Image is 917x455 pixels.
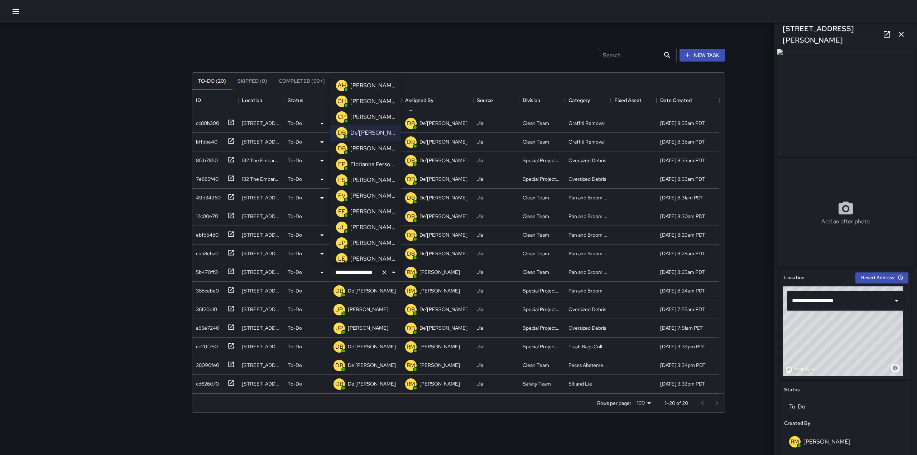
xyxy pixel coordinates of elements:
div: 65 Steuart Street [242,138,280,145]
div: Fixed Asset [614,90,642,110]
div: Assigned To [330,90,402,110]
div: 9/10/2025, 8:30am PDT [660,213,705,220]
p: DB [407,250,415,258]
p: De'[PERSON_NAME] [348,380,396,387]
div: Date Created [657,90,719,110]
div: Jia [477,120,483,127]
p: De'[PERSON_NAME] [419,306,467,313]
div: 177 Steuart Street [242,194,280,201]
div: Jia [477,268,483,276]
div: 9/10/2025, 8:33am PDT [660,157,705,164]
p: [PERSON_NAME] [350,97,395,106]
div: Category [565,90,611,110]
div: Graffiti Removal [568,138,605,145]
p: DB [407,231,415,239]
p: De'[PERSON_NAME] [419,175,467,183]
p: [PERSON_NAME] [419,287,460,294]
div: Pan and Broom [568,287,602,294]
p: DB [407,175,415,184]
button: New Task [680,49,725,62]
p: To-Do [288,194,302,201]
div: Special Projects Team [523,175,561,183]
div: Jia [477,250,483,257]
div: Jia [477,138,483,145]
p: EP [338,160,345,169]
div: Graffiti Removal [568,120,605,127]
p: To-Do [288,362,302,369]
p: De'[PERSON_NAME] [419,324,467,331]
div: 9/10/2025, 8:33am PDT [660,175,705,183]
div: a55e7240 [193,321,219,331]
div: Oversized Debris [568,175,606,183]
div: 9/10/2025, 8:35am PDT [660,138,705,145]
p: To-Do [288,306,302,313]
div: Jia [477,175,483,183]
div: ID [196,90,201,110]
div: Source [473,90,519,110]
p: De'[PERSON_NAME] [419,213,467,220]
div: Trash Bags Collected [568,343,607,350]
div: Jia [477,324,483,331]
div: 9/9/2025, 3:34pm PDT [660,362,706,369]
p: DB [335,380,344,388]
p: [PERSON_NAME] [348,306,388,313]
p: To-Do [288,250,302,257]
div: Pan and Broom Block Faces [568,194,607,201]
div: ID [192,90,238,110]
p: To-Do [288,138,302,145]
div: Source [477,90,493,110]
div: Division [519,90,565,110]
div: Clean Team [523,213,549,220]
div: Clean Team [523,138,549,145]
p: DB [407,119,415,128]
p: FS [338,176,345,184]
div: Special Projects Team [523,157,561,164]
div: cd626d70 [193,377,219,387]
p: FV [338,192,346,200]
div: 333 Market Street [242,380,280,387]
div: 98 Mission Street [242,287,280,294]
div: Fixed Asset [611,90,657,110]
div: Clean Team [523,362,549,369]
p: [PERSON_NAME] [350,144,395,153]
div: Special Projects Team [523,343,561,350]
div: 9/10/2025, 7:55am PDT [660,306,705,313]
div: 132 The Embarcadero [242,175,280,183]
div: Pan and Broom Block Faces [568,250,607,257]
p: [PERSON_NAME] [350,192,395,200]
div: Jia [477,343,483,350]
p: [PERSON_NAME] [350,113,395,121]
p: DB [335,361,344,370]
div: 9/10/2025, 8:25am PDT [660,268,705,276]
div: 165 Steuart Street [242,250,280,257]
div: Sit and Lie [568,380,592,387]
p: Rows per page: [597,400,631,407]
div: Date Created [660,90,692,110]
div: Pan and Broom Block Faces [568,231,607,238]
button: Close [389,267,399,277]
div: 9/10/2025, 7:51am PDT [660,324,704,331]
p: De'[PERSON_NAME] [419,250,467,257]
div: 98 Howard Street [242,231,280,238]
div: 9/10/2025, 8:24am PDT [660,287,705,294]
div: Special Projects Team [523,324,561,331]
div: Jia [477,213,483,220]
p: JP [336,324,343,333]
p: De'[PERSON_NAME] [419,120,467,127]
div: 132 The Embarcadero [242,157,280,164]
div: 115 Steuart Street [242,268,280,276]
p: De'[PERSON_NAME] [419,194,467,201]
p: RM [407,287,415,295]
p: To-Do [288,268,302,276]
div: 28090fe0 [193,359,219,369]
p: RM [407,380,415,388]
button: Completed (99+) [273,73,331,90]
p: [PERSON_NAME] [419,380,460,387]
div: Division [523,90,540,110]
p: To-Do [288,324,302,331]
p: LE [338,255,345,263]
p: [PERSON_NAME] [419,343,460,350]
p: [PERSON_NAME] [350,239,395,247]
p: De'[PERSON_NAME] [419,231,467,238]
p: RM [407,361,415,370]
